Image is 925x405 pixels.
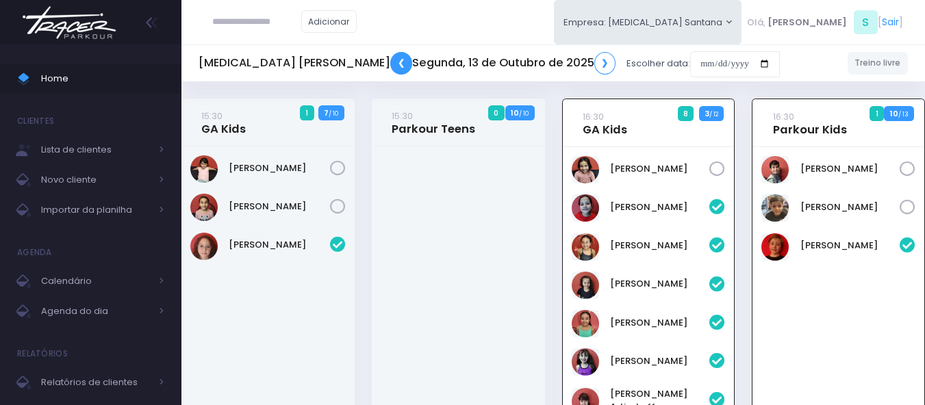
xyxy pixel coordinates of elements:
a: [PERSON_NAME] [229,200,330,213]
a: ❯ [594,52,616,75]
img: Larissa Yamaguchi [572,310,599,337]
img: Lorena Alexsandra Souza [572,348,599,376]
span: 1 [870,106,884,121]
a: [PERSON_NAME] [229,161,330,175]
span: Agenda do dia [41,302,151,320]
span: S [854,10,878,34]
a: Treino livre [848,52,909,75]
strong: 3 [705,108,709,119]
a: Adicionar [301,10,357,33]
a: [PERSON_NAME] [800,239,900,252]
a: [PERSON_NAME] [229,238,330,252]
small: 16:30 [773,110,794,123]
small: 16:30 [583,110,604,123]
div: Escolher data: [199,48,780,79]
a: 15:30GA Kids [201,109,246,136]
a: 16:30Parkour Kids [773,109,847,137]
img: Manuella Velloso Beio [190,155,218,183]
h4: Relatórios [17,340,68,367]
a: [PERSON_NAME] [610,239,710,252]
strong: 10 [511,107,519,118]
span: 8 [678,106,694,121]
span: Novo cliente [41,171,151,189]
small: / 13 [898,110,909,118]
span: [PERSON_NAME] [768,16,847,29]
img: Lara Hubert [572,272,599,299]
img: Isabella Yamaguchi [572,233,599,261]
img: Manuella Brandão oliveira [190,233,218,260]
a: [PERSON_NAME] [800,162,900,176]
a: [PERSON_NAME] [610,316,710,330]
a: [PERSON_NAME] [610,200,710,214]
span: Calendário [41,272,151,290]
span: Olá, [747,16,765,29]
div: [ ] [742,7,908,38]
a: [PERSON_NAME] [610,354,710,368]
img: Jorge Lima [761,156,789,183]
strong: 10 [890,108,898,119]
span: 0 [488,105,505,120]
small: 15:30 [392,109,413,122]
a: [PERSON_NAME] [610,277,710,291]
span: 1 [300,105,314,120]
img: Niara Belisário Cruz [190,194,218,221]
a: ❮ [390,52,412,75]
small: 15:30 [201,109,223,122]
a: 15:30Parkour Teens [392,109,475,136]
img: Liz Stetz Tavernaro Torres [572,156,599,183]
span: Relatórios de clientes [41,374,151,391]
a: Sair [882,15,899,29]
span: Importar da planilha [41,201,151,219]
small: / 12 [709,110,718,118]
h4: Agenda [17,239,52,266]
small: / 10 [329,109,338,118]
img: Pedro Henrique Negrão Tateishi [761,194,789,222]
h4: Clientes [17,107,54,135]
a: 16:30GA Kids [583,109,627,137]
img: Artur Vernaglia Bagatin [761,233,789,261]
a: [PERSON_NAME] [610,162,710,176]
a: [PERSON_NAME] [800,200,900,214]
span: Lista de clientes [41,141,151,159]
strong: 7 [324,107,329,118]
h5: [MEDICAL_DATA] [PERSON_NAME] Segunda, 13 de Outubro de 2025 [199,52,616,75]
span: Home [41,70,164,88]
img: Gabriela Jordão Izumida [572,194,599,222]
small: / 10 [519,109,529,118]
